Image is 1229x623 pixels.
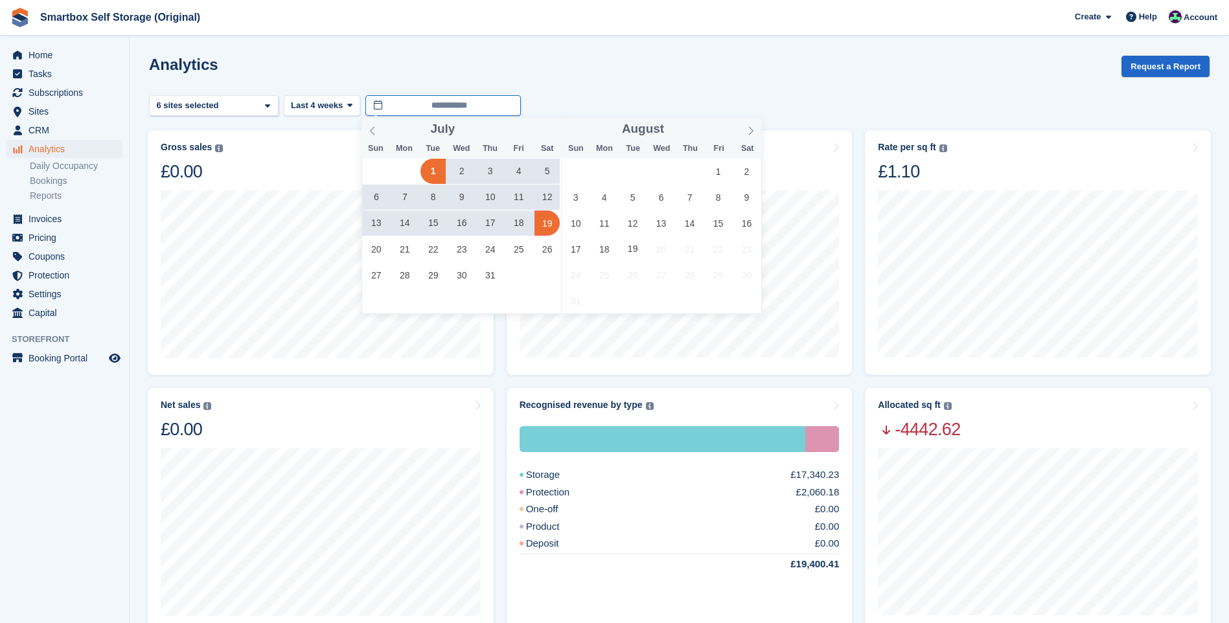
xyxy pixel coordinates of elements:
[30,190,122,202] a: Reports
[734,236,759,262] span: August 23, 2025
[29,65,106,83] span: Tasks
[520,485,601,500] div: Protection
[6,285,122,303] a: menu
[392,236,417,262] span: July 21, 2025
[649,262,674,288] span: August 27, 2025
[1184,11,1217,24] span: Account
[563,210,588,236] span: August 10, 2025
[505,144,533,153] span: Fri
[30,160,122,172] a: Daily Occupancy
[6,140,122,158] a: menu
[1075,10,1101,23] span: Create
[476,144,504,153] span: Thu
[878,142,936,153] div: Rate per sq ft
[706,236,731,262] span: August 22, 2025
[291,99,343,112] span: Last 4 weeks
[449,262,474,288] span: July 30, 2025
[392,262,417,288] span: July 28, 2025
[592,185,617,210] span: August 4, 2025
[107,350,122,366] a: Preview store
[649,210,674,236] span: August 13, 2025
[29,285,106,303] span: Settings
[878,418,960,440] span: -4442.62
[649,236,674,262] span: August 20, 2025
[30,175,122,187] a: Bookings
[449,236,474,262] span: July 23, 2025
[939,144,947,152] img: icon-info-grey-7440780725fd019a000dd9b08b2336e03edf1995a4989e88bcd33f0948082b44.svg
[149,56,218,73] h2: Analytics
[455,122,496,136] input: Year
[392,210,417,236] span: July 14, 2025
[620,210,645,236] span: August 12, 2025
[392,185,417,210] span: July 7, 2025
[477,159,503,184] span: July 3, 2025
[6,102,122,120] a: menu
[534,159,560,184] span: July 5, 2025
[790,468,839,482] div: £17,340.23
[506,185,531,210] span: July 11, 2025
[796,485,840,500] div: £2,060.18
[449,210,474,236] span: July 16, 2025
[622,123,664,135] span: August
[161,142,212,153] div: Gross sales
[477,185,503,210] span: July 10, 2025
[431,123,455,135] span: July
[362,144,390,153] span: Sun
[563,185,588,210] span: August 3, 2025
[734,262,759,288] span: August 30, 2025
[759,557,839,572] div: £19,400.41
[390,144,419,153] span: Mon
[706,210,731,236] span: August 15, 2025
[29,140,106,158] span: Analytics
[161,161,223,183] div: £0.00
[563,262,588,288] span: August 24, 2025
[677,262,702,288] span: August 28, 2025
[1169,10,1182,23] img: Alex Selenitsas
[562,144,590,153] span: Sun
[620,262,645,288] span: August 26, 2025
[647,144,676,153] span: Wed
[363,210,389,236] span: July 13, 2025
[592,262,617,288] span: August 25, 2025
[161,400,200,411] div: Net sales
[284,95,360,117] button: Last 4 weeks
[6,84,122,102] a: menu
[6,65,122,83] a: menu
[805,426,839,452] div: Protection
[649,185,674,210] span: August 6, 2025
[520,502,590,517] div: One-off
[706,262,731,288] span: August 29, 2025
[420,236,446,262] span: July 22, 2025
[534,185,560,210] span: July 12, 2025
[620,236,645,262] span: August 19, 2025
[592,210,617,236] span: August 11, 2025
[419,144,447,153] span: Tue
[10,8,30,27] img: stora-icon-8386f47178a22dfd0bd8f6a31ec36ba5ce8667c1dd55bd0f319d3a0aa187defe.svg
[677,185,702,210] span: August 7, 2025
[6,349,122,367] a: menu
[620,185,645,210] span: August 5, 2025
[590,144,619,153] span: Mon
[533,144,562,153] span: Sat
[734,185,759,210] span: August 9, 2025
[646,402,654,410] img: icon-info-grey-7440780725fd019a000dd9b08b2336e03edf1995a4989e88bcd33f0948082b44.svg
[154,99,224,112] div: 6 sites selected
[29,304,106,322] span: Capital
[29,84,106,102] span: Subscriptions
[706,185,731,210] span: August 8, 2025
[815,536,840,551] div: £0.00
[203,402,211,410] img: icon-info-grey-7440780725fd019a000dd9b08b2336e03edf1995a4989e88bcd33f0948082b44.svg
[1139,10,1157,23] span: Help
[563,288,588,313] span: August 31, 2025
[449,185,474,210] span: July 9, 2025
[420,262,446,288] span: July 29, 2025
[29,229,106,247] span: Pricing
[6,121,122,139] a: menu
[733,144,762,153] span: Sat
[6,210,122,228] a: menu
[506,159,531,184] span: July 4, 2025
[420,210,446,236] span: July 15, 2025
[12,333,129,346] span: Storefront
[676,144,704,153] span: Thu
[6,266,122,284] a: menu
